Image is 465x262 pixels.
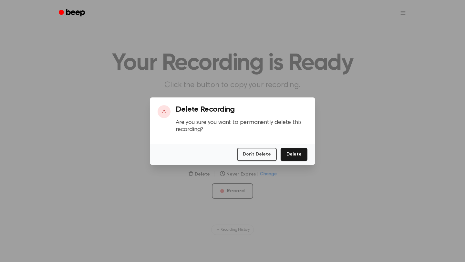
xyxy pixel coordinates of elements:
p: Are you sure you want to permanently delete this recording? [176,119,307,134]
a: Beep [54,7,91,19]
button: Open menu [395,5,411,21]
div: ⚠ [158,105,170,118]
button: Delete [281,148,307,161]
h3: Delete Recording [176,105,307,114]
button: Don't Delete [237,148,277,161]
